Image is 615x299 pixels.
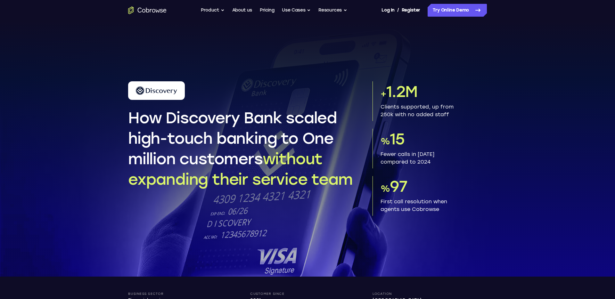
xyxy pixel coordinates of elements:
[381,103,487,118] p: Clients supported, up from 250k with no added staff
[250,292,284,296] p: Customer since
[381,176,487,197] p: 97
[381,81,487,102] p: 1.2M
[381,4,394,17] a: Log In
[381,136,390,147] span: %
[128,108,365,190] h1: How Discovery Bank scaled high-touch banking to One million customers
[397,6,399,14] span: /
[232,4,252,17] a: About us
[381,198,487,213] p: First call resolution when agents use Cobrowse
[381,88,386,99] span: +
[402,4,420,17] a: Register
[201,4,225,17] button: Product
[381,150,487,166] p: Fewer calls in [DATE] compared to 2024
[381,129,487,149] p: 15
[282,4,311,17] button: Use Cases
[381,183,390,194] span: %
[260,4,275,17] a: Pricing
[318,4,347,17] button: Resources
[136,86,177,95] img: Discovery Bank Logo
[128,6,167,14] a: Go to the home page
[373,292,422,296] p: Location
[128,292,168,296] p: Business Sector
[428,4,487,17] a: Try Online Demo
